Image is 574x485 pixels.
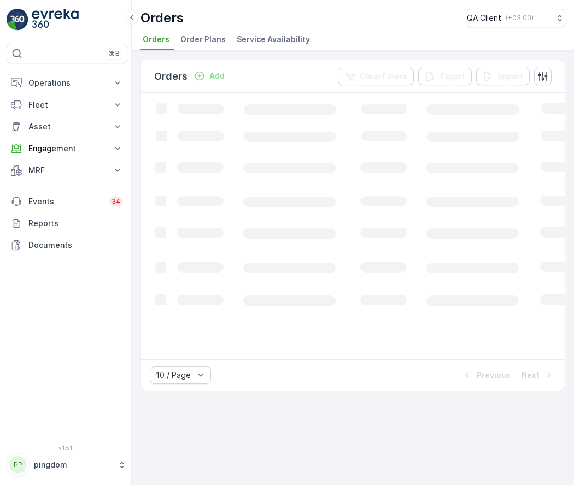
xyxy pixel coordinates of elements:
[9,456,27,474] div: PP
[467,13,501,23] p: QA Client
[7,94,127,116] button: Fleet
[7,72,127,94] button: Operations
[112,197,121,206] p: 34
[7,445,127,451] span: v 1.51.1
[7,159,127,181] button: MRF
[140,9,184,27] p: Orders
[7,9,28,31] img: logo
[32,9,79,31] img: logo_light-DOdMpM7g.png
[28,99,106,110] p: Fleet
[467,9,565,27] button: QA Client(+03:00)
[28,240,123,251] p: Documents
[7,453,127,476] button: PPpingdom
[209,70,225,81] p: Add
[7,116,127,138] button: Asset
[7,212,127,234] a: Reports
[28,218,123,229] p: Reports
[498,71,523,82] p: Import
[520,369,556,382] button: Next
[476,68,530,85] button: Import
[28,165,106,176] p: MRF
[109,49,120,58] p: ⌘B
[477,370,511,381] p: Previous
[7,191,127,212] a: Events34
[28,143,106,154] p: Engagement
[28,78,106,88] p: Operations
[7,138,127,159] button: Engagement
[360,71,407,82] p: Clear Filters
[34,459,112,470] p: pingdom
[154,69,188,84] p: Orders
[338,68,414,85] button: Clear Filters
[28,196,103,207] p: Events
[440,71,465,82] p: Export
[506,14,534,22] p: ( +03:00 )
[28,121,106,132] p: Asset
[180,34,226,45] span: Order Plans
[418,68,472,85] button: Export
[7,234,127,256] a: Documents
[143,34,169,45] span: Orders
[190,69,229,82] button: Add
[237,34,310,45] span: Service Availability
[460,369,512,382] button: Previous
[522,370,540,381] p: Next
